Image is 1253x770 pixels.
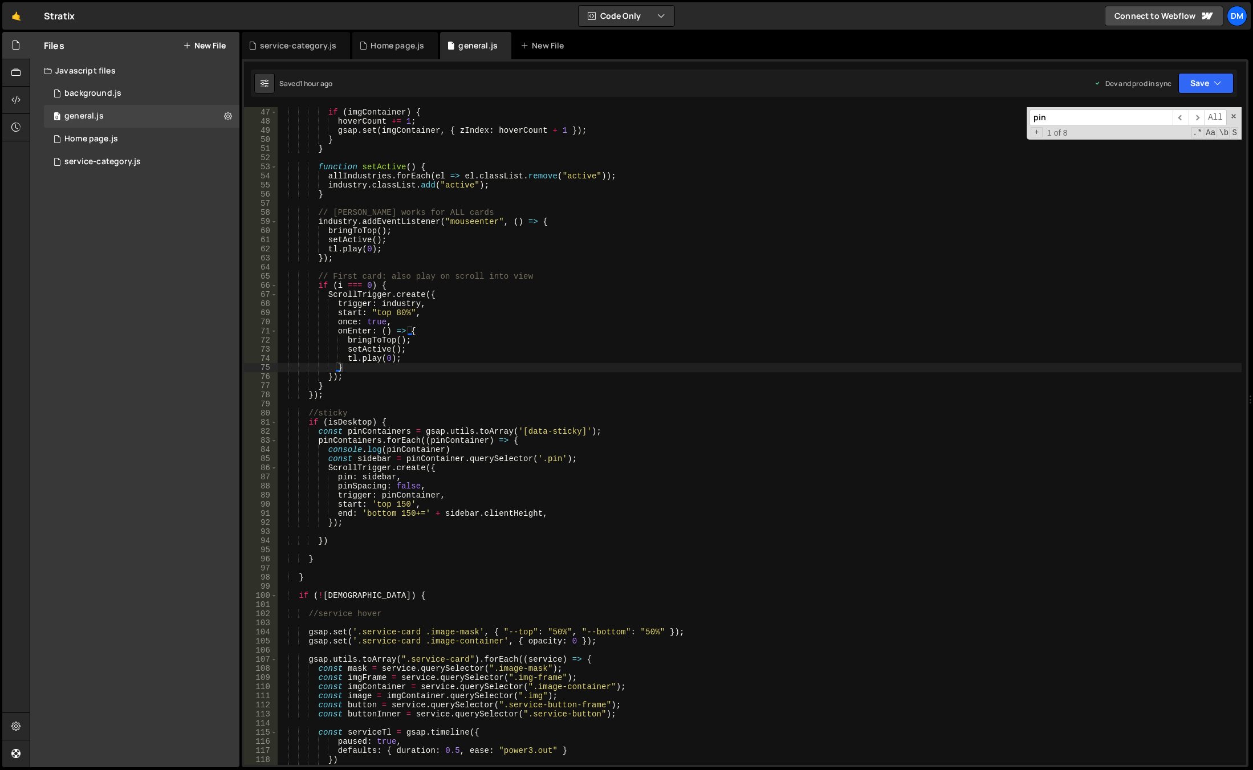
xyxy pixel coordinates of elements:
[244,755,278,764] div: 118
[1178,73,1234,93] button: Save
[1043,128,1072,137] span: 1 of 8
[244,354,278,363] div: 74
[244,545,278,555] div: 95
[244,226,278,235] div: 60
[244,673,278,682] div: 109
[244,181,278,190] div: 55
[1191,127,1203,138] span: RegExp Search
[1227,6,1247,26] a: Dm
[1105,6,1223,26] a: Connect to Webflow
[244,472,278,482] div: 87
[244,728,278,737] div: 115
[244,381,278,390] div: 77
[520,40,568,51] div: New File
[244,235,278,245] div: 61
[244,190,278,199] div: 56
[244,400,278,409] div: 79
[244,573,278,582] div: 98
[244,418,278,427] div: 81
[244,245,278,254] div: 62
[371,40,424,51] div: Home page.js
[244,372,278,381] div: 76
[300,79,333,88] div: 1 hour ago
[244,345,278,354] div: 73
[244,463,278,472] div: 86
[244,144,278,153] div: 51
[64,88,121,99] div: background.js
[244,135,278,144] div: 50
[244,254,278,263] div: 63
[44,150,239,173] div: 16575/46945.js
[244,281,278,290] div: 66
[1173,109,1189,126] span: ​
[244,582,278,591] div: 99
[260,40,336,51] div: service-category.js
[244,536,278,545] div: 94
[244,500,278,509] div: 90
[244,655,278,664] div: 107
[244,691,278,700] div: 111
[244,454,278,463] div: 85
[244,117,278,126] div: 48
[244,518,278,527] div: 92
[244,217,278,226] div: 59
[244,427,278,436] div: 82
[44,9,75,23] div: Stratix
[244,263,278,272] div: 64
[64,157,141,167] div: service-category.js
[30,59,239,82] div: Javascript files
[244,618,278,628] div: 103
[1205,127,1217,138] span: CaseSensitive Search
[244,327,278,336] div: 71
[44,105,239,128] div: 16575/45802.js
[1204,109,1227,126] span: Alt-Enter
[1189,109,1205,126] span: ​
[244,409,278,418] div: 80
[244,108,278,117] div: 47
[244,445,278,454] div: 84
[244,491,278,500] div: 89
[64,134,118,144] div: Home page.js
[244,162,278,172] div: 53
[244,208,278,217] div: 58
[244,290,278,299] div: 67
[2,2,30,30] a: 🤙
[244,682,278,691] div: 110
[244,737,278,746] div: 116
[244,436,278,445] div: 83
[244,609,278,618] div: 102
[244,555,278,564] div: 96
[244,509,278,518] div: 91
[244,299,278,308] div: 68
[244,126,278,135] div: 49
[244,482,278,491] div: 88
[244,317,278,327] div: 70
[579,6,674,26] button: Code Only
[1031,127,1043,137] span: Toggle Replace mode
[244,199,278,208] div: 57
[244,719,278,728] div: 114
[244,272,278,281] div: 65
[244,637,278,646] div: 105
[244,746,278,755] div: 117
[244,308,278,317] div: 69
[244,664,278,673] div: 108
[244,153,278,162] div: 52
[244,527,278,536] div: 93
[244,591,278,600] div: 100
[244,600,278,609] div: 101
[244,646,278,655] div: 106
[244,390,278,400] div: 78
[458,40,498,51] div: general.js
[44,39,64,52] h2: Files
[1231,127,1238,138] span: Search In Selection
[279,79,332,88] div: Saved
[183,41,226,50] button: New File
[64,111,104,121] div: general.js
[244,336,278,345] div: 72
[244,628,278,637] div: 104
[1030,109,1173,126] input: Search for
[244,172,278,181] div: 54
[1218,127,1230,138] span: Whole Word Search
